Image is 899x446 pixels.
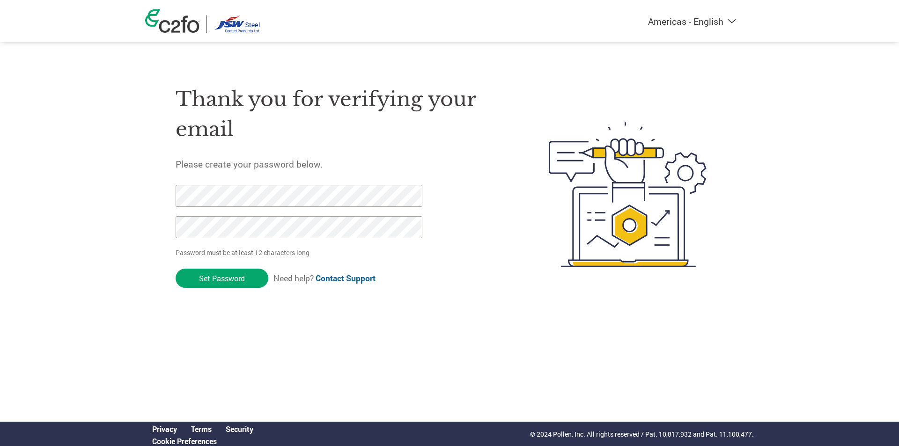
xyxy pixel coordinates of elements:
input: Set Password [176,269,268,288]
h1: Thank you for verifying your email [176,84,504,145]
img: JSW Steel Coated [214,15,260,33]
a: Privacy [152,424,177,434]
a: Contact Support [316,273,376,284]
a: Terms [191,424,212,434]
h5: Please create your password below. [176,158,504,170]
a: Security [226,424,253,434]
a: Cookie Preferences, opens a dedicated popup modal window [152,436,217,446]
p: Password must be at least 12 characters long [176,248,426,257]
span: Need help? [273,273,376,284]
div: Open Cookie Preferences Modal [145,436,260,446]
p: © 2024 Pollen, Inc. All rights reserved / Pat. 10,817,932 and Pat. 11,100,477. [530,429,754,439]
img: c2fo logo [145,9,199,33]
img: create-password [532,71,724,319]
